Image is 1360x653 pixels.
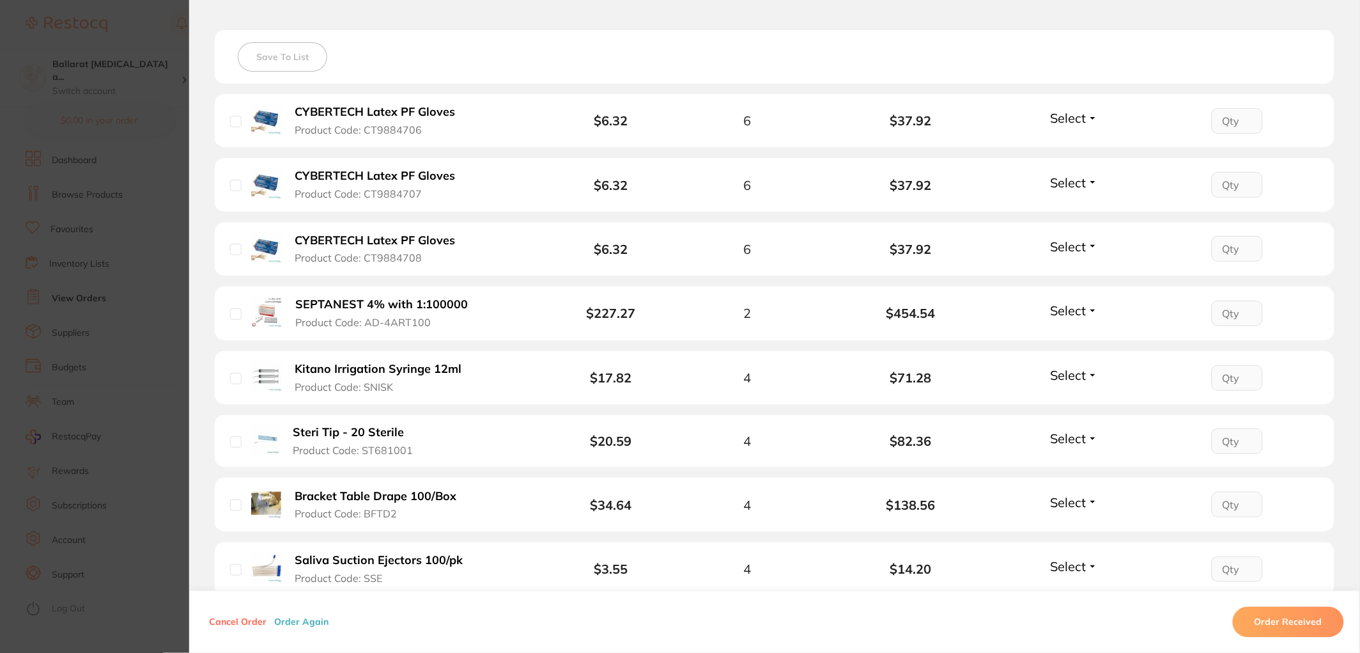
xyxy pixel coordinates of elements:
b: $34.64 [591,497,632,513]
span: Select [1051,110,1086,126]
img: Bracket Table Drape 100/Box [251,488,281,518]
span: Select [1051,303,1086,319]
b: Kitano Irrigation Syringe 12ml [295,363,462,376]
button: Select [1047,367,1102,383]
button: Select [1047,494,1102,510]
input: Qty [1212,556,1263,582]
b: $37.92 [829,178,993,193]
b: Steri Tip - 20 Sterile [293,426,404,439]
b: $82.36 [829,434,993,448]
b: $6.32 [594,177,628,193]
span: Product Code: AD-4ART100 [295,317,431,328]
span: Select [1051,494,1086,510]
input: Qty [1212,429,1263,454]
button: CYBERTECH Latex PF Gloves Product Code: CT9884706 [291,105,470,136]
span: 4 [743,562,751,576]
b: $20.59 [591,433,632,449]
button: Select [1047,430,1102,446]
button: Saliva Suction Ejectors 100/pk Product Code: SSE [291,553,477,585]
b: $454.54 [829,306,993,320]
b: $37.92 [829,113,993,128]
img: SEPTANEST 4% with 1:100000 [251,297,282,327]
img: CYBERTECH Latex PF Gloves [251,168,281,198]
button: Select [1047,110,1102,126]
b: $37.92 [829,242,993,256]
span: Select [1051,239,1086,255]
span: Product Code: ST681001 [293,445,413,456]
b: CYBERTECH Latex PF Gloves [295,234,455,248]
b: $227.27 [587,305,636,321]
span: 6 [743,178,751,193]
b: $3.55 [594,561,628,577]
b: $14.20 [829,562,993,576]
b: Saliva Suction Ejectors 100/pk [295,554,463,567]
span: Product Code: CT9884706 [295,124,422,136]
span: Select [1051,558,1086,574]
button: Steri Tip - 20 Sterile Product Code: ST681001 [289,425,429,457]
img: Kitano Irrigation Syringe 12ml [251,361,282,392]
img: CYBERTECH Latex PF Gloves [251,104,281,134]
b: CYBERTECH Latex PF Gloves [295,106,455,119]
input: Qty [1212,108,1263,134]
img: Steri Tip - 20 Sterile [251,426,279,454]
span: Product Code: SSE [295,572,383,584]
button: Bracket Table Drape 100/Box Product Code: BFTD2 [291,489,471,521]
b: $138.56 [829,498,993,512]
input: Qty [1212,365,1263,391]
input: Qty [1212,301,1263,326]
b: $6.32 [594,113,628,129]
b: CYBERTECH Latex PF Gloves [295,169,455,183]
span: 4 [743,498,751,512]
button: Kitano Irrigation Syringe 12ml Product Code: SNISK [291,362,476,393]
img: CYBERTECH Latex PF Gloves [251,233,281,263]
button: Save To List [238,42,327,72]
span: 4 [743,434,751,448]
span: 2 [743,306,751,320]
input: Qty [1212,236,1263,262]
img: Saliva Suction Ejectors 100/pk [251,553,282,583]
span: Select [1051,430,1086,446]
button: CYBERTECH Latex PF Gloves Product Code: CT9884707 [291,169,470,200]
span: Product Code: CT9884707 [295,188,422,200]
b: $17.82 [591,370,632,386]
input: Qty [1212,172,1263,198]
button: Order Again [270,616,332,627]
b: $6.32 [594,241,628,257]
button: Cancel Order [205,616,270,627]
span: Product Code: SNISK [295,381,394,393]
b: Bracket Table Drape 100/Box [295,490,456,503]
span: 6 [743,242,751,256]
button: Select [1047,303,1102,319]
button: Order Received [1233,606,1344,637]
span: Select [1051,175,1086,191]
b: SEPTANEST 4% with 1:100000 [295,298,468,311]
span: 4 [743,370,751,385]
button: CYBERTECH Latex PF Gloves Product Code: CT9884708 [291,233,470,265]
button: Select [1047,175,1102,191]
button: SEPTANEST 4% with 1:100000 Product Code: AD-4ART100 [291,297,482,329]
span: Product Code: CT9884708 [295,252,422,264]
span: Select [1051,367,1086,383]
span: Product Code: BFTD2 [295,508,397,519]
span: 6 [743,113,751,128]
input: Qty [1212,492,1263,517]
button: Select [1047,558,1102,574]
button: Select [1047,239,1102,255]
b: $71.28 [829,370,993,385]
